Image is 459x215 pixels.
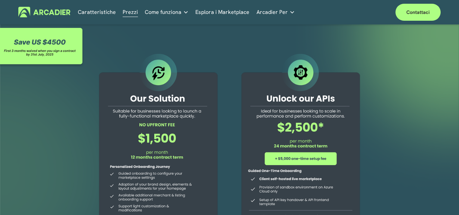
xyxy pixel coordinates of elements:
img: Arcadier [18,7,70,17]
font: Caratteristiche [78,8,116,16]
div: Chat widget [425,182,459,215]
a: cartella a discesa [257,7,295,17]
a: cartella a discesa [145,7,189,17]
a: Caratteristiche [78,7,116,17]
iframe: Widget di chat [425,182,459,215]
font: Come funziona [145,8,181,16]
a: Esplora i Marketplace [195,7,249,17]
a: Contattaci [395,4,441,21]
font: Prezzi [123,8,138,16]
font: Contattaci [406,9,430,15]
a: Prezzi [123,7,138,17]
font: Arcadier Per [257,8,288,16]
font: Esplora i Marketplace [195,8,249,16]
